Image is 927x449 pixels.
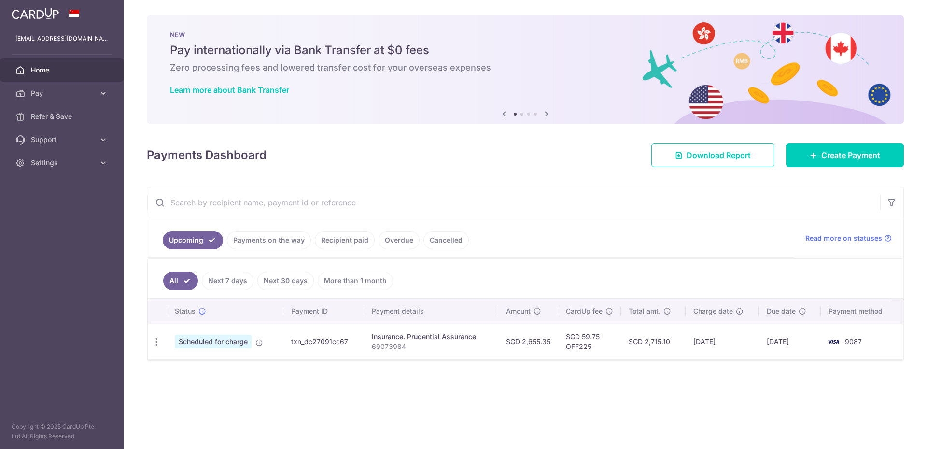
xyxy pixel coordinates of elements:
td: SGD 59.75 OFF225 [558,324,621,359]
span: Due date [767,306,796,316]
a: Learn more about Bank Transfer [170,85,289,95]
span: Support [31,135,95,145]
a: Next 30 days [257,272,314,290]
p: NEW [170,31,881,39]
td: [DATE] [759,324,821,359]
span: Refer & Save [31,112,95,121]
img: Bank Card [824,336,843,348]
th: Payment details [364,299,498,324]
a: Payments on the way [227,231,311,249]
span: Charge date [693,306,733,316]
img: CardUp [12,8,59,19]
th: Payment method [821,299,903,324]
a: All [163,272,198,290]
img: Bank transfer banner [147,15,904,124]
span: Total amt. [629,306,660,316]
p: 69073984 [372,342,490,351]
span: Status [175,306,196,316]
span: Download Report [687,149,751,161]
a: Create Payment [786,143,904,167]
a: Overdue [379,231,420,249]
span: Amount [506,306,531,316]
span: Settings [31,158,95,168]
a: Cancelled [423,231,469,249]
span: Pay [31,88,95,98]
td: txn_dc27091cc67 [283,324,365,359]
h5: Pay internationally via Bank Transfer at $0 fees [170,43,881,58]
th: Payment ID [283,299,365,324]
h4: Payments Dashboard [147,146,267,164]
a: Recipient paid [315,231,375,249]
span: 9087 [845,337,862,346]
td: SGD 2,655.35 [498,324,558,359]
span: CardUp fee [566,306,603,316]
span: Read more on statuses [805,233,882,243]
a: Download Report [651,143,774,167]
p: [EMAIL_ADDRESS][DOMAIN_NAME] [15,34,108,43]
div: Insurance. Prudential Assurance [372,332,490,342]
a: More than 1 month [318,272,393,290]
a: Upcoming [163,231,223,249]
span: Home [31,65,95,75]
h6: Zero processing fees and lowered transfer cost for your overseas expenses [170,62,881,73]
td: [DATE] [686,324,759,359]
input: Search by recipient name, payment id or reference [147,187,880,218]
td: SGD 2,715.10 [621,324,686,359]
a: Next 7 days [202,272,253,290]
span: Create Payment [821,149,880,161]
a: Read more on statuses [805,233,892,243]
span: Scheduled for charge [175,335,252,348]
